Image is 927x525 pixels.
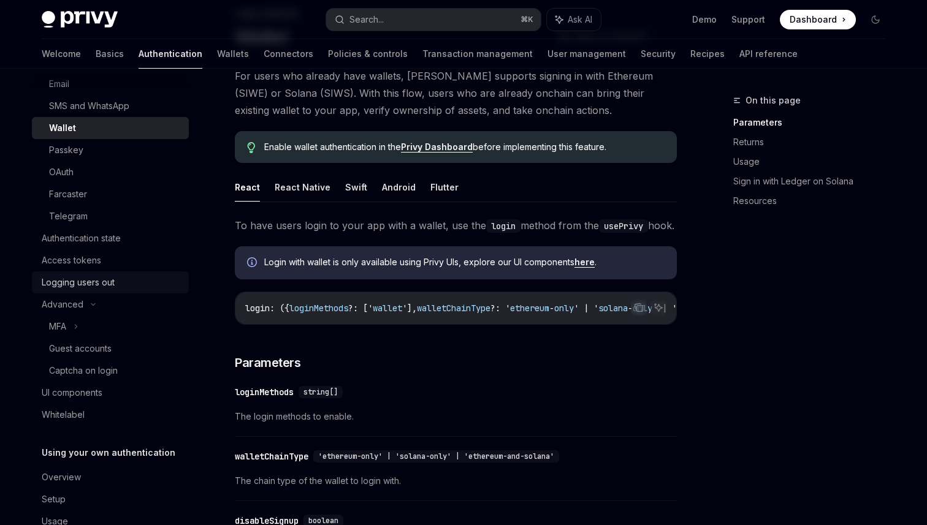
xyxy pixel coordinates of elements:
[32,382,189,404] a: UI components
[49,209,88,224] div: Telegram
[631,300,647,315] button: Copy the contents from the code block
[49,319,66,334] div: MFA
[49,121,76,135] div: Wallet
[422,39,533,69] a: Transaction management
[235,217,677,234] span: To have users login to your app with a wallet, use the method from the hook.
[264,256,665,268] span: Login with wallet is only available using Privy UIs, explore our UI components .
[692,13,717,26] a: Demo
[139,39,202,69] a: Authentication
[32,95,189,117] a: SMS and WhatsApp
[235,354,300,371] span: Parameters
[49,363,118,378] div: Captcha on login
[733,132,895,152] a: Returns
[326,9,541,31] button: Search...⌘K
[382,173,416,202] button: Android
[430,173,459,202] button: Flutter
[96,39,124,69] a: Basics
[490,303,510,314] span: ?: '
[373,303,402,314] span: wallet
[733,172,895,191] a: Sign in with Ledger on Solana
[247,142,256,153] svg: Tip
[510,303,549,314] span: ethereum
[49,341,112,356] div: Guest accounts
[733,113,895,132] a: Parameters
[42,39,81,69] a: Welcome
[32,205,189,227] a: Telegram
[42,445,175,460] h5: Using your own authentication
[42,11,118,28] img: dark logo
[42,407,85,422] div: Whitelabel
[49,165,74,179] div: OAuth
[598,303,628,314] span: solana
[547,9,601,31] button: Ask AI
[641,39,676,69] a: Security
[247,257,259,270] svg: Info
[303,387,338,397] span: string[]
[554,303,574,314] span: only
[264,141,665,153] span: Enable wallet authentication in the before implementing this feature.
[866,10,885,29] button: Toggle dark mode
[235,173,260,202] button: React
[235,450,308,463] div: walletChainType
[270,303,289,314] span: : ({
[349,12,384,27] div: Search...
[235,474,677,488] span: The chain type of the wallet to login with.
[568,13,592,26] span: Ask AI
[264,39,313,69] a: Connectors
[348,303,373,314] span: ?: ['
[32,161,189,183] a: OAuth
[417,303,490,314] span: walletChainType
[733,191,895,211] a: Resources
[328,39,408,69] a: Policies & controls
[217,39,249,69] a: Wallets
[574,257,595,268] a: here
[235,409,677,424] span: The login methods to enable.
[746,93,801,108] span: On this page
[549,303,554,314] span: -
[318,451,554,461] span: 'ethereum-only' | 'solana-only' | 'ethereum-and-solana'
[235,67,677,119] span: For users who already have wallets, [PERSON_NAME] supports signing in with Ethereum (SIWE) or Sol...
[275,173,330,202] button: React Native
[235,386,294,398] div: loginMethods
[739,39,798,69] a: API reference
[521,15,533,25] span: ⌘ K
[486,219,521,233] code: login
[42,385,102,400] div: UI components
[289,303,348,314] span: loginMethods
[547,39,626,69] a: User management
[790,13,837,26] span: Dashboard
[49,143,83,157] div: Passkey
[42,275,115,290] div: Logging users out
[628,303,633,314] span: -
[401,142,473,153] a: Privy Dashboard
[32,271,189,293] a: Logging users out
[650,300,666,315] button: Ask AI
[402,303,417,314] span: '],
[32,139,189,161] a: Passkey
[32,249,189,271] a: Access tokens
[780,10,856,29] a: Dashboard
[32,117,189,139] a: Wallet
[49,99,129,113] div: SMS and WhatsApp
[574,303,598,314] span: ' | '
[690,39,725,69] a: Recipes
[42,231,121,246] div: Authentication state
[32,466,189,488] a: Overview
[42,253,101,268] div: Access tokens
[32,227,189,249] a: Authentication state
[49,187,87,202] div: Farcaster
[599,219,648,233] code: usePrivy
[345,173,367,202] button: Swift
[42,297,83,312] div: Advanced
[42,492,66,507] div: Setup
[32,360,189,382] a: Captcha on login
[733,152,895,172] a: Usage
[32,404,189,426] a: Whitelabel
[32,338,189,360] a: Guest accounts
[731,13,765,26] a: Support
[42,470,81,485] div: Overview
[32,488,189,510] a: Setup
[245,303,270,314] span: login
[32,183,189,205] a: Farcaster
